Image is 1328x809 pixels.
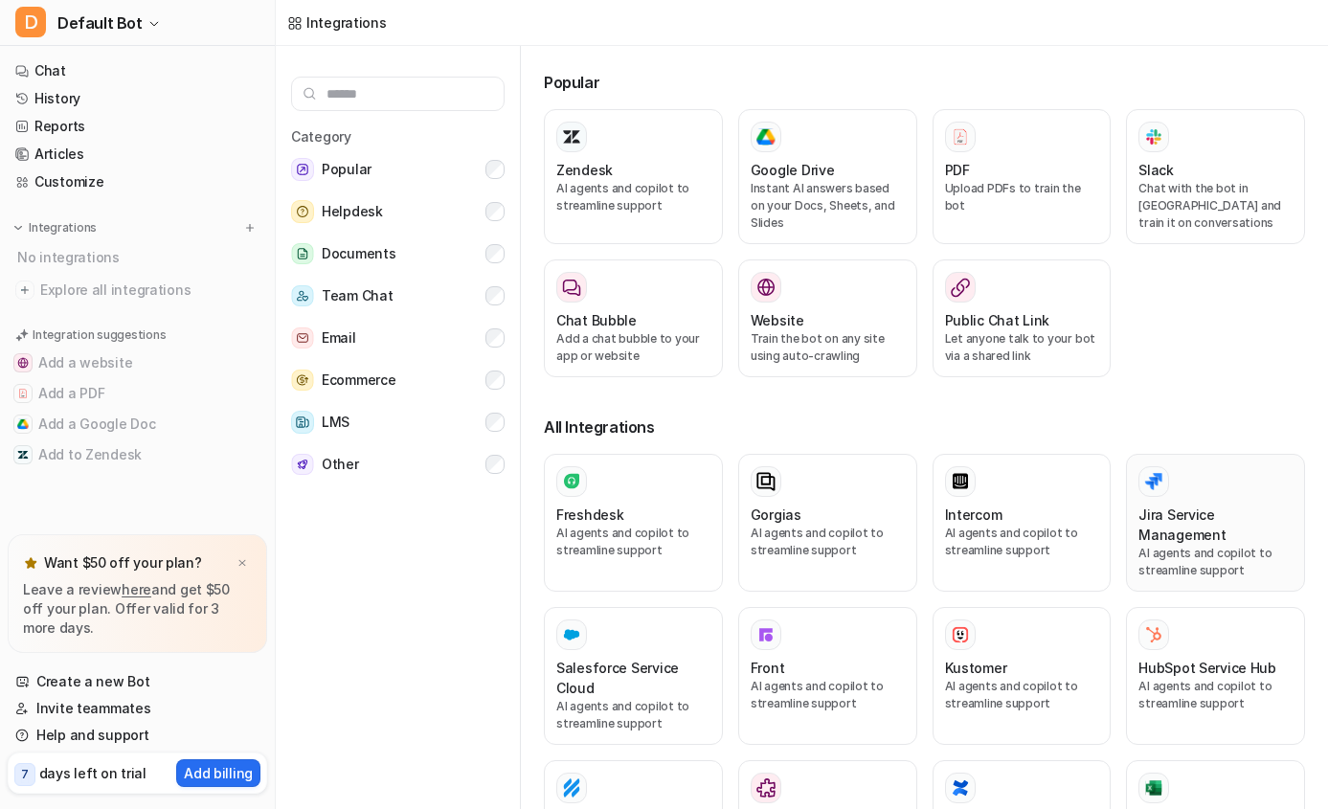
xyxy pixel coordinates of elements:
button: Jira Service ManagementJira Service ManagementAI agents and copilot to streamline support [1126,454,1305,592]
img: Front [756,625,776,644]
button: Team ChatTeam Chat [291,277,505,315]
img: Slack [1144,125,1163,147]
a: Help and support [8,722,267,749]
p: AI agents and copilot to streamline support [751,678,905,712]
img: Add a PDF [17,388,29,399]
h3: Salesforce Service Cloud [556,658,710,698]
button: KustomerKustomerAI agents and copilot to streamline support [933,607,1112,745]
div: No integrations [11,241,267,273]
p: AI agents and copilot to streamline support [1138,545,1293,579]
button: OtherOther [291,445,505,483]
img: Documents [291,243,314,265]
img: Add a website [17,357,29,369]
span: Team Chat [322,284,393,307]
span: Email [322,326,356,349]
a: History [8,85,267,112]
button: DocumentsDocuments [291,235,505,273]
button: Add a websiteAdd a website [8,348,267,378]
a: Reports [8,113,267,140]
p: Add a chat bubble to your app or website [556,330,710,365]
img: Other [291,454,314,476]
img: Website [756,278,776,297]
a: Chat [8,57,267,84]
a: Explore all integrations [8,277,267,303]
p: Integrations [29,220,97,236]
span: Documents [322,242,395,265]
span: Explore all integrations [40,275,259,305]
p: 7 [21,766,29,783]
p: Want $50 off your plan? [44,553,202,573]
button: EcommerceEcommerce [291,361,505,399]
button: PopularPopular [291,150,505,189]
button: WebsiteWebsiteTrain the bot on any site using auto-crawling [738,259,917,377]
button: SlackSlackChat with the bot in [GEOGRAPHIC_DATA] and train it on conversations [1126,109,1305,244]
img: HubSpot Service Hub [1144,625,1163,644]
p: AI agents and copilot to streamline support [945,678,1099,712]
p: Add billing [184,763,253,783]
p: AI agents and copilot to streamline support [556,698,710,732]
img: star [23,555,38,571]
h3: Intercom [945,505,1002,525]
button: Integrations [8,218,102,237]
button: Add to ZendeskAdd to Zendesk [8,439,267,470]
p: Integration suggestions [33,326,166,344]
img: Other Helpdesks [756,778,776,798]
img: Ecommerce [291,370,314,392]
img: Email [291,327,314,349]
button: Chat BubbleAdd a chat bubble to your app or website [544,259,723,377]
a: Customize [8,169,267,195]
h3: Front [751,658,785,678]
img: CSV Files [1144,778,1163,798]
button: Add a PDFAdd a PDF [8,378,267,409]
button: Public Chat LinkLet anyone talk to your bot via a shared link [933,259,1112,377]
p: AI agents and copilot to streamline support [556,180,710,214]
h3: Zendesk [556,160,613,180]
img: Add to Zendesk [17,449,29,461]
span: Ecommerce [322,369,395,392]
h3: Google Drive [751,160,835,180]
button: Add a Google DocAdd a Google Doc [8,409,267,439]
span: LMS [322,411,349,434]
img: Kustomer [951,625,970,644]
button: HubSpot Service HubHubSpot Service HubAI agents and copilot to streamline support [1126,607,1305,745]
p: AI agents and copilot to streamline support [556,525,710,559]
h3: Popular [544,71,1305,94]
span: Other [322,453,359,476]
img: menu_add.svg [243,221,257,235]
p: Instant AI answers based on your Docs, Sheets, and Slides [751,180,905,232]
h3: HubSpot Service Hub [1138,658,1276,678]
button: LMSLMS [291,403,505,441]
img: Helpdesk [291,200,314,223]
button: FrontFrontAI agents and copilot to streamline support [738,607,917,745]
img: x [236,557,248,570]
h5: Category [291,126,505,146]
button: PDFPDFUpload PDFs to train the bot [933,109,1112,244]
a: Invite teammates [8,695,267,722]
button: Salesforce Service Cloud Salesforce Service CloudAI agents and copilot to streamline support [544,607,723,745]
p: Let anyone talk to your bot via a shared link [945,330,1099,365]
p: AI agents and copilot to streamline support [1138,678,1293,712]
img: Team Chat [291,285,314,307]
h3: Gorgias [751,505,801,525]
p: AI agents and copilot to streamline support [751,525,905,559]
button: IntercomAI agents and copilot to streamline support [933,454,1112,592]
h3: Jira Service Management [1138,505,1293,545]
img: Help Scout [562,778,581,798]
button: Add billing [176,759,260,787]
img: Confluence [951,778,970,798]
button: GorgiasAI agents and copilot to streamline support [738,454,917,592]
button: FreshdeskAI agents and copilot to streamline support [544,454,723,592]
button: Google DriveGoogle DriveInstant AI answers based on your Docs, Sheets, and Slides [738,109,917,244]
h3: Kustomer [945,658,1007,678]
button: EmailEmail [291,319,505,357]
span: Popular [322,158,371,181]
a: Create a new Bot [8,668,267,695]
img: expand menu [11,221,25,235]
h3: Public Chat Link [945,310,1050,330]
p: days left on trial [39,763,146,783]
a: Articles [8,141,267,168]
img: Salesforce Service Cloud [562,625,581,644]
p: Upload PDFs to train the bot [945,180,1099,214]
a: Integrations [287,12,387,33]
img: Popular [291,158,314,181]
